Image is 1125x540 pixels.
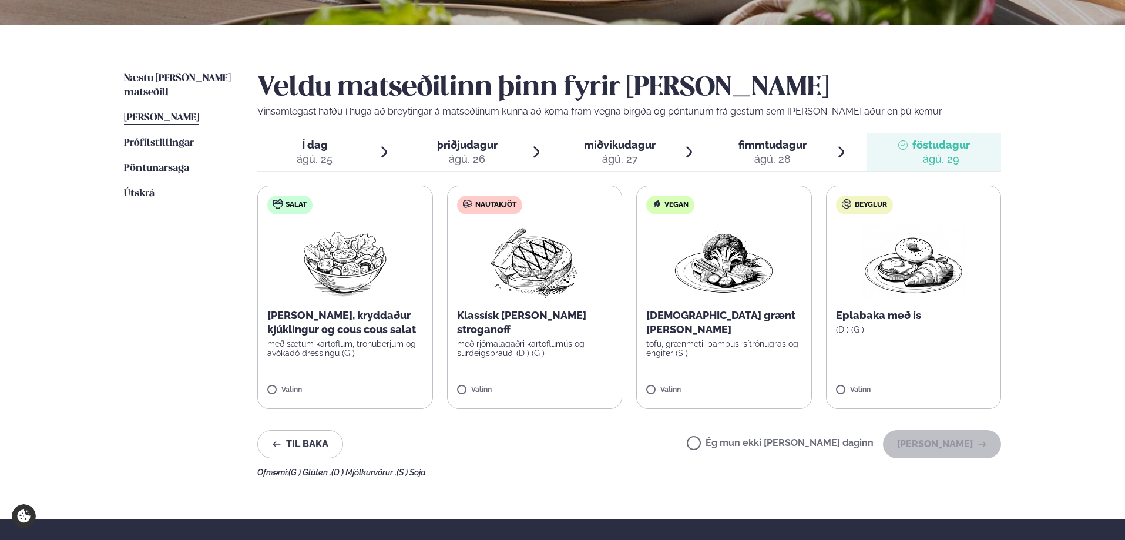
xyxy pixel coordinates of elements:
[836,308,992,323] p: Eplabaka með ís
[437,152,498,166] div: ágú. 26
[482,224,586,299] img: Beef-Meat.png
[12,504,36,528] a: Cookie settings
[457,339,613,358] p: með rjómalagaðri kartöflumús og súrdeigsbrauði (D ) (G )
[267,308,423,337] p: [PERSON_NAME], kryddaður kjúklingur og cous cous salat
[862,224,965,299] img: Croissant.png
[286,200,307,210] span: Salat
[297,138,333,152] span: Í dag
[883,430,1001,458] button: [PERSON_NAME]
[584,152,656,166] div: ágú. 27
[855,200,887,210] span: Beyglur
[257,430,343,458] button: Til baka
[397,468,426,477] span: (S ) Soja
[124,73,231,98] span: Næstu [PERSON_NAME] matseðill
[257,468,1001,477] div: Ofnæmi:
[664,200,689,210] span: Vegan
[124,138,194,148] span: Prófílstillingar
[457,308,613,337] p: Klassísk [PERSON_NAME] stroganoff
[124,163,189,173] span: Pöntunarsaga
[257,72,1001,105] h2: Veldu matseðilinn þinn fyrir [PERSON_NAME]
[912,139,970,151] span: föstudagur
[437,139,498,151] span: þriðjudagur
[124,189,155,199] span: Útskrá
[646,308,802,337] p: [DEMOGRAPHIC_DATA] grænt [PERSON_NAME]
[257,105,1001,119] p: Vinsamlegast hafðu í huga að breytingar á matseðlinum kunna að koma fram vegna birgða og pöntunum...
[652,199,661,209] img: Vegan.svg
[124,136,194,150] a: Prófílstillingar
[124,113,199,123] span: [PERSON_NAME]
[842,199,852,209] img: bagle-new-16px.svg
[836,325,992,334] p: (D ) (G )
[331,468,397,477] span: (D ) Mjólkurvörur ,
[475,200,516,210] span: Nautakjöt
[124,72,234,100] a: Næstu [PERSON_NAME] matseðill
[293,224,397,299] img: Salad.png
[273,199,283,209] img: salad.svg
[584,139,656,151] span: miðvikudagur
[297,152,333,166] div: ágú. 25
[672,224,775,299] img: Vegan.png
[288,468,331,477] span: (G ) Glúten ,
[267,339,423,358] p: með sætum kartöflum, trönuberjum og avókadó dressingu (G )
[912,152,970,166] div: ágú. 29
[463,199,472,209] img: beef.svg
[124,187,155,201] a: Útskrá
[124,162,189,176] a: Pöntunarsaga
[738,152,807,166] div: ágú. 28
[646,339,802,358] p: tofu, grænmeti, bambus, sítrónugras og engifer (S )
[124,111,199,125] a: [PERSON_NAME]
[738,139,807,151] span: fimmtudagur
